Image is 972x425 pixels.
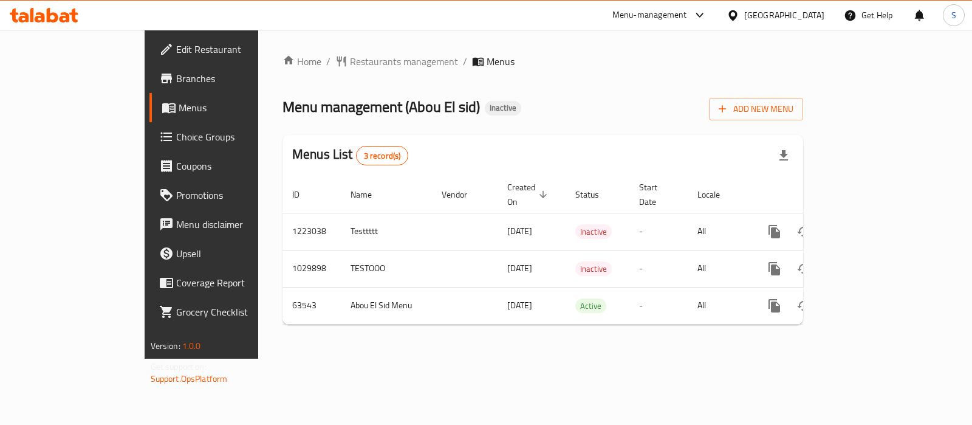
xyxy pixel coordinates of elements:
[335,54,458,69] a: Restaurants management
[282,250,341,287] td: 1029898
[176,275,297,290] span: Coverage Report
[760,217,789,246] button: more
[292,145,408,165] h2: Menus List
[629,250,688,287] td: -
[282,287,341,324] td: 63543
[176,246,297,261] span: Upsell
[341,287,432,324] td: Abou El Sid Menu
[719,102,793,117] span: Add New Menu
[176,159,297,173] span: Coupons
[951,9,956,22] span: S
[575,225,612,239] span: Inactive
[744,9,824,22] div: [GEOGRAPHIC_DATA]
[351,187,388,202] span: Name
[688,287,750,324] td: All
[282,93,480,120] span: Menu management ( Abou El sid )
[350,54,458,69] span: Restaurants management
[485,103,521,113] span: Inactive
[149,64,307,93] a: Branches
[697,187,736,202] span: Locale
[629,213,688,250] td: -
[176,71,297,86] span: Branches
[507,223,532,239] span: [DATE]
[629,287,688,324] td: -
[463,54,467,69] li: /
[282,54,803,69] nav: breadcrumb
[575,299,606,313] div: Active
[760,291,789,320] button: more
[149,122,307,151] a: Choice Groups
[688,250,750,287] td: All
[356,146,409,165] div: Total records count
[149,210,307,239] a: Menu disclaimer
[750,176,886,213] th: Actions
[151,371,228,387] a: Support.OpsPlatform
[149,239,307,268] a: Upsell
[176,130,297,144] span: Choice Groups
[442,187,483,202] span: Vendor
[282,176,886,325] table: enhanced table
[176,188,297,202] span: Promotions
[507,180,551,209] span: Created On
[151,338,180,354] span: Version:
[176,217,297,232] span: Menu disclaimer
[612,8,687,22] div: Menu-management
[149,93,307,122] a: Menus
[575,261,612,276] div: Inactive
[507,260,532,276] span: [DATE]
[789,291,818,320] button: Change Status
[182,338,201,354] span: 1.0.0
[357,150,408,162] span: 3 record(s)
[709,98,803,120] button: Add New Menu
[769,141,798,170] div: Export file
[341,250,432,287] td: TESTOOO
[176,42,297,57] span: Edit Restaurant
[575,187,615,202] span: Status
[688,213,750,250] td: All
[326,54,330,69] li: /
[639,180,673,209] span: Start Date
[575,224,612,239] div: Inactive
[575,299,606,313] span: Active
[575,262,612,276] span: Inactive
[507,297,532,313] span: [DATE]
[149,297,307,327] a: Grocery Checklist
[485,101,521,116] div: Inactive
[149,181,307,210] a: Promotions
[179,100,297,115] span: Menus
[149,151,307,181] a: Coupons
[760,254,789,283] button: more
[176,305,297,319] span: Grocery Checklist
[149,35,307,64] a: Edit Restaurant
[282,213,341,250] td: 1223038
[151,359,207,375] span: Get support on:
[487,54,515,69] span: Menus
[149,268,307,297] a: Coverage Report
[292,187,315,202] span: ID
[341,213,432,250] td: Testtttt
